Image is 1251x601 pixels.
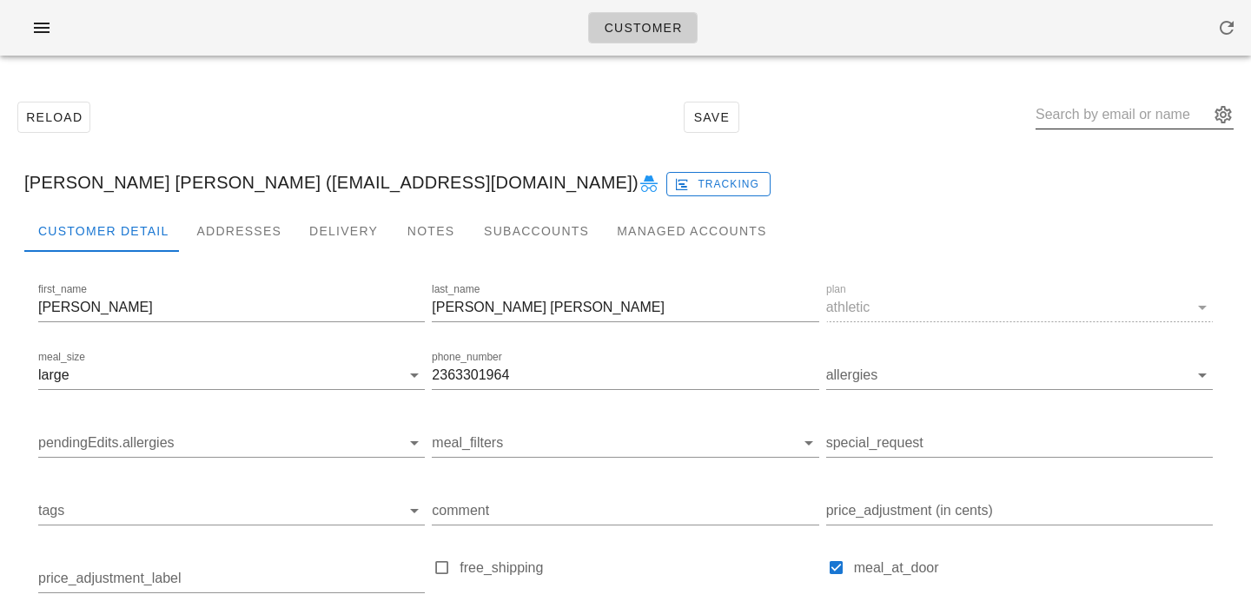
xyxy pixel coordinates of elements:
div: large [38,367,69,383]
div: [PERSON_NAME] [PERSON_NAME] ([EMAIL_ADDRESS][DOMAIN_NAME]) [10,155,1241,210]
div: planathletic [826,294,1213,321]
div: meal_sizelarge [38,361,425,389]
div: Delivery [295,210,392,252]
div: Managed Accounts [603,210,780,252]
div: tags [38,497,425,525]
span: Tracking [678,176,759,192]
div: allergies [826,361,1213,389]
label: phone_number [432,351,502,364]
label: free_shipping [460,559,818,577]
div: Notes [392,210,470,252]
input: Search by email or name [1036,101,1209,129]
label: meal_at_door [854,559,1213,577]
div: pendingEdits.allergies [38,429,425,457]
button: Reload [17,102,90,133]
span: Save [692,110,731,124]
div: Subaccounts [470,210,603,252]
a: Tracking [666,168,771,196]
a: Customer [588,12,697,43]
label: first_name [38,283,87,296]
button: Tracking [666,172,771,196]
div: meal_filters [432,429,818,457]
button: appended action [1213,104,1234,125]
div: Addresses [182,210,295,252]
label: last_name [432,283,480,296]
div: Customer Detail [24,210,182,252]
span: Customer [603,21,682,35]
label: plan [826,283,846,296]
span: Reload [25,110,83,124]
label: meal_size [38,351,85,364]
button: Save [684,102,739,133]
